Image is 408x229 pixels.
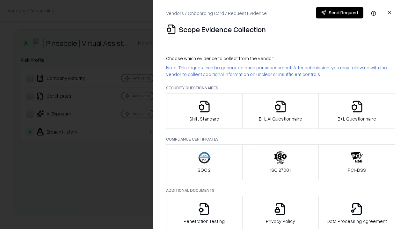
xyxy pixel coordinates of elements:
button: ISO 27001 [242,144,319,180]
p: Shift Standard [189,115,219,122]
button: PCI-DSS [318,144,395,180]
p: Note: This request can be generated once per assessment. After submission, you may follow up with... [166,64,395,78]
p: SOC 2 [198,167,211,173]
button: Send Request [316,7,363,18]
button: B+L Questionnaire [318,93,395,129]
p: Compliance Certificates [166,136,395,142]
p: PCI-DSS [348,167,366,173]
button: SOC 2 [166,144,243,180]
button: Shift Standard [166,93,243,129]
p: Vendors / Onboarding Card / Request Evidence [166,10,267,17]
p: Data Processing Agreement [327,218,387,225]
p: Additional Documents [166,188,395,193]
button: B+L AI Questionnaire [242,93,319,129]
p: Choose which evidence to collect from the vendor: [166,55,395,62]
p: B+L Questionnaire [338,115,376,122]
p: B+L AI Questionnaire [259,115,302,122]
p: Privacy Policy [266,218,295,225]
p: Security Questionnaires [166,85,395,91]
p: Scope Evidence Collection [179,24,266,34]
p: ISO 27001 [270,167,291,173]
p: Penetration Testing [184,218,225,225]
